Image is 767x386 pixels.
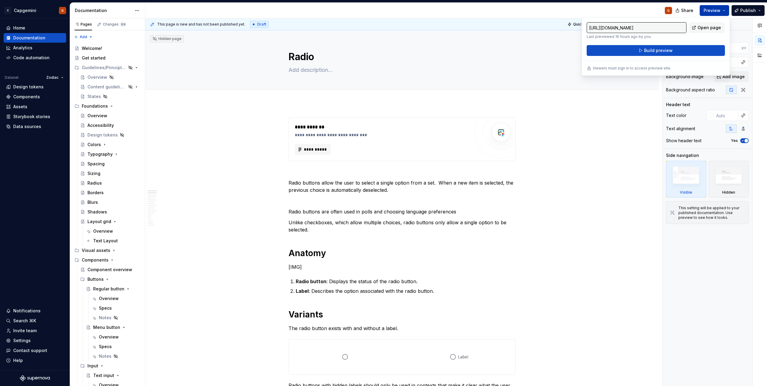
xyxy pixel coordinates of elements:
[72,101,142,111] div: Foundations
[587,45,725,56] button: Build preview
[680,190,692,195] div: Visible
[78,217,142,226] a: Layout grid
[714,110,738,121] input: Auto
[93,286,124,292] div: Regular button
[1,4,69,17] button: CCapgeminiG
[644,47,673,54] span: Build preview
[732,5,765,16] button: Publish
[78,265,142,274] a: Component overview
[93,228,113,234] div: Overview
[4,306,66,316] button: Notifications
[87,219,111,225] div: Layout grid
[704,8,720,14] span: Preview
[75,8,132,14] div: Documentation
[87,161,105,167] div: Spacing
[700,5,729,16] button: Preview
[99,296,119,302] div: Overview
[13,348,47,354] div: Contact support
[4,112,66,121] a: Storybook stories
[666,161,706,198] div: Visible
[289,263,516,271] p: [IMG]
[103,22,127,27] div: Changes
[89,351,142,361] a: Notes
[78,82,142,92] a: Content guidelines
[78,149,142,159] a: Typography
[99,344,112,350] div: Specs
[13,45,32,51] div: Analytics
[78,361,142,371] div: Input
[84,323,142,332] a: Menu button
[257,22,266,27] span: Draft
[82,103,108,109] div: Foundations
[99,305,112,311] div: Specs
[78,130,142,140] a: Design tokens
[698,25,721,31] span: Open page
[89,342,142,351] a: Specs
[289,208,516,215] p: Radio buttons are often used in polls and choosing language preferences
[89,332,142,342] a: Overview
[13,114,50,120] div: Storybook stories
[84,284,142,294] a: Regular button
[78,72,142,82] a: Overview
[72,63,142,72] div: Guidelines/Principles
[84,371,142,380] a: Text input
[89,313,142,323] a: Notes
[78,111,142,121] a: Overview
[593,66,671,71] p: Viewers must sign in to access preview site.
[13,124,41,130] div: Data sources
[740,8,756,14] span: Publish
[78,178,142,188] a: Radius
[722,190,735,195] div: Hidden
[714,71,749,82] button: Add image
[678,206,745,220] div: This setting will be applied to your published documentation. Use preview to see how it looks.
[296,288,309,294] strong: Label
[20,375,50,381] svg: Supernova Logo
[666,87,715,93] div: Background aspect ratio
[87,113,107,119] div: Overview
[78,207,142,217] a: Shadows
[4,33,66,43] a: Documentation
[82,65,126,71] div: Guidelines/Principles
[13,25,25,31] div: Home
[78,140,142,149] a: Colors
[666,126,695,132] div: Text alignment
[89,303,142,313] a: Specs
[93,324,120,330] div: Menu button
[667,8,670,13] div: G
[82,257,108,263] div: Components
[78,169,142,178] a: Sizing
[87,93,101,100] div: States
[78,188,142,198] a: Borders
[287,50,515,64] textarea: Radio
[289,309,516,320] h1: Variants
[666,138,701,144] div: Show header text
[573,22,599,27] span: Quick preview
[87,74,107,80] div: Overview
[13,308,41,314] div: Notifications
[14,8,36,14] div: Capgemini
[87,132,118,138] div: Design tokens
[719,42,742,53] input: Auto
[87,170,100,176] div: Sizing
[93,372,114,378] div: Text input
[152,36,182,41] div: Hidden page
[666,74,704,80] div: Background image
[13,357,23,363] div: Help
[78,274,142,284] div: Buttons
[44,73,66,82] button: Zodiac
[723,74,745,80] span: Add image
[4,82,66,92] a: Design tokens
[4,122,66,131] a: Data sources
[87,142,101,148] div: Colors
[4,356,66,365] button: Help
[82,55,105,61] div: Get started
[84,236,142,246] a: Text Layout
[72,53,142,63] a: Get started
[13,84,44,90] div: Design tokens
[89,294,142,303] a: Overview
[87,122,114,128] div: Accessibility
[87,199,98,205] div: Blurs
[4,43,66,53] a: Analytics
[289,179,516,194] p: Radio buttons allow the user to select a single option from a set. When a new item is selected, t...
